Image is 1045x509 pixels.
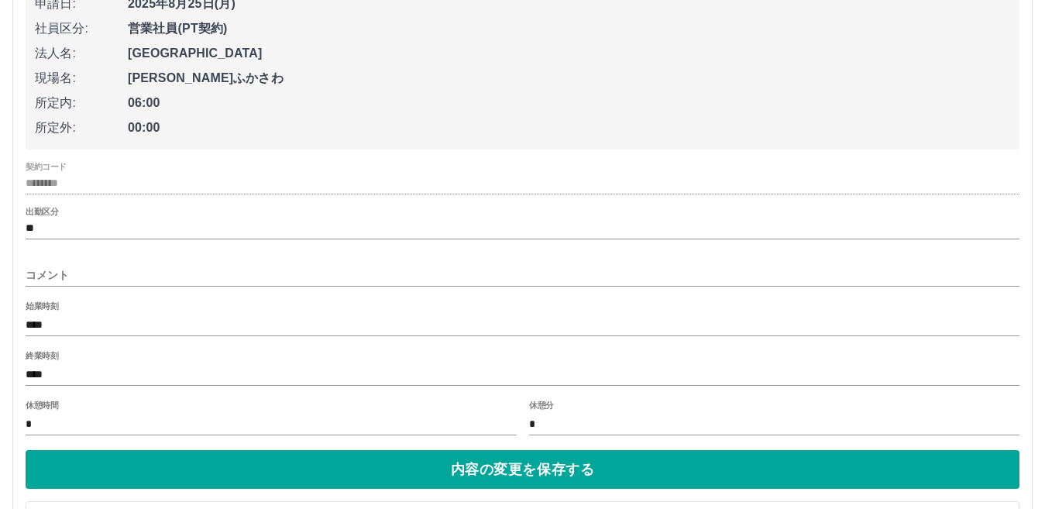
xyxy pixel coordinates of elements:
span: 社員区分: [35,19,128,38]
span: 法人名: [35,44,128,63]
label: 契約コード [26,160,67,172]
label: 終業時刻 [26,350,58,362]
span: 現場名: [35,69,128,88]
span: 06:00 [128,94,1010,112]
span: [GEOGRAPHIC_DATA] [128,44,1010,63]
span: [PERSON_NAME]ふかさわ [128,69,1010,88]
button: 内容の変更を保存する [26,450,1019,489]
label: 始業時刻 [26,301,58,312]
span: 所定内: [35,94,128,112]
label: 出勤区分 [26,205,58,217]
label: 休憩時間 [26,400,58,411]
span: 所定外: [35,119,128,137]
span: 00:00 [128,119,1010,137]
span: 営業社員(PT契約) [128,19,1010,38]
label: 休憩分 [529,400,554,411]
